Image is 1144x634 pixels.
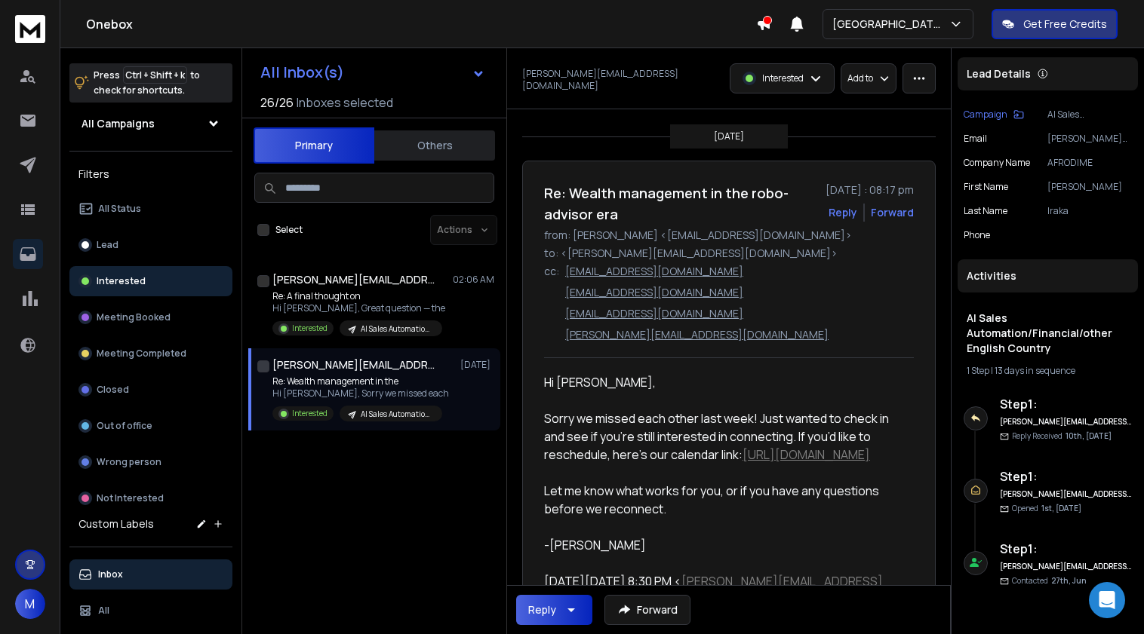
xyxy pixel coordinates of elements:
h1: Re: Wealth management in the robo-advisor era [544,182,816,225]
p: cc: [544,264,559,342]
p: [GEOGRAPHIC_DATA] [832,17,949,32]
p: Opened [1012,503,1081,514]
p: Reply Received [1012,430,1112,442]
h6: [PERSON_NAME][EMAIL_ADDRESS][DOMAIN_NAME] [1000,561,1132,572]
span: 13 days in sequence [995,364,1075,377]
p: Inbox [98,568,123,580]
p: from: [PERSON_NAME] <[EMAIL_ADDRESS][DOMAIN_NAME]> [544,228,914,243]
button: Reply [516,595,592,625]
button: Lead [69,230,232,260]
span: Ctrl + Shift + k [123,66,187,84]
button: Not Interested [69,483,232,513]
button: M [15,589,45,619]
p: to: <[PERSON_NAME][EMAIL_ADDRESS][DOMAIN_NAME]> [544,246,914,261]
h1: All Inbox(s) [260,65,344,80]
h3: Custom Labels [78,516,154,531]
p: Iraka [1047,205,1132,217]
button: Primary [254,127,374,164]
div: Let me know what works for you, or if you have any questions before we reconnect. [544,482,902,518]
p: [EMAIL_ADDRESS][DOMAIN_NAME] [565,285,743,300]
h1: [PERSON_NAME][EMAIL_ADDRESS][PERSON_NAME][DOMAIN_NAME] [272,272,438,287]
div: [DATE][DATE] 8:30 PM < > wrote: [544,572,902,608]
div: Sorry we missed each other last week! Just wanted to check in and see if you’re still interested ... [544,391,902,464]
button: Get Free Credits [992,9,1118,39]
p: Meeting Booked [97,311,171,323]
p: All Status [98,203,141,215]
p: Interested [97,275,146,287]
h1: [PERSON_NAME][EMAIL_ADDRESS][DOMAIN_NAME] [272,357,438,372]
p: AI Sales Automation/Financial/other English Country [1047,109,1132,121]
p: Out of office [97,420,152,432]
h3: Filters [69,164,232,185]
h1: AI Sales Automation/Financial/other English Country [967,311,1129,356]
span: 26 / 26 [260,93,294,112]
p: Re: A final thought on [272,290,445,302]
p: 02:06 AM [453,274,494,286]
button: Closed [69,375,232,405]
div: Hi [PERSON_NAME], [544,373,902,391]
p: [DATE] [460,359,494,371]
p: [EMAIL_ADDRESS][DOMAIN_NAME] [565,306,743,321]
h3: Inboxes selected [297,93,393,112]
p: Interested [292,323,328,334]
button: Inbox [69,559,232,590]
div: Forward [871,205,914,220]
h6: Step 1 : [1000,395,1132,413]
h1: Onebox [86,15,756,33]
p: First Name [964,181,1008,193]
p: Not Interested [97,492,164,504]
button: Meeting Completed [69,338,232,369]
div: | [967,365,1129,377]
p: [DATE] : 08:17 pm [826,182,914,198]
h6: Step 1 : [1000,540,1132,558]
button: All Campaigns [69,109,232,139]
span: 1st, [DATE] [1041,503,1081,513]
p: [PERSON_NAME] [1047,181,1132,193]
p: Get Free Credits [1023,17,1107,32]
p: Phone [964,229,990,241]
p: Lead [97,239,118,251]
button: Out of office [69,411,232,441]
p: Campaign [964,109,1007,121]
label: Select [275,224,303,236]
p: Interested [292,408,328,419]
p: Company Name [964,157,1030,169]
div: -[PERSON_NAME] [544,536,902,554]
p: All [98,605,109,617]
p: [EMAIL_ADDRESS][DOMAIN_NAME] [565,264,743,279]
p: Press to check for shortcuts. [94,68,200,98]
button: Others [374,129,495,162]
p: Email [964,133,987,145]
span: 27th, Jun [1051,575,1087,586]
img: logo [15,15,45,43]
h1: All Campaigns [81,116,155,131]
button: Reply [829,205,857,220]
p: Interested [762,72,804,84]
p: Re: Wealth management in the [272,375,449,387]
p: Contacted [1012,575,1087,587]
p: AI Sales Automation/Coaching/other English Country [361,323,433,335]
h6: [PERSON_NAME][EMAIL_ADDRESS][DOMAIN_NAME] [1000,416,1132,427]
h6: Step 1 : [1000,467,1132,485]
p: [PERSON_NAME][EMAIL_ADDRESS][DOMAIN_NAME] [1047,133,1132,145]
p: AFRODIME [1047,157,1132,169]
p: Meeting Completed [97,348,186,360]
button: Forward [604,595,690,625]
div: Activities [958,259,1138,292]
p: Hi [PERSON_NAME], Sorry we missed each [272,387,449,400]
button: All Status [69,194,232,224]
p: Wrong person [97,456,161,468]
span: 1 Step [967,364,989,377]
p: [PERSON_NAME][EMAIL_ADDRESS][DOMAIN_NAME] [565,327,829,342]
div: Open Intercom Messenger [1089,582,1125,618]
a: [URL][DOMAIN_NAME] [743,446,870,463]
p: Hi [PERSON_NAME], Great question — the [272,302,445,314]
button: Campaign [964,109,1024,121]
div: Reply [528,602,556,617]
button: All [69,596,232,626]
button: Wrong person [69,447,232,477]
h6: [PERSON_NAME][EMAIL_ADDRESS][DOMAIN_NAME] [1000,489,1132,500]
